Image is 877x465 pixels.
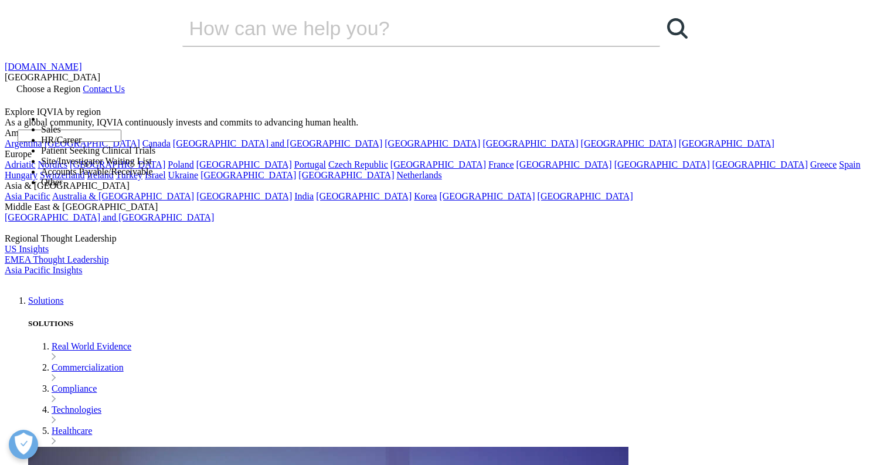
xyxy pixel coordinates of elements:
[439,191,535,201] a: [GEOGRAPHIC_DATA]
[660,11,695,46] a: Suchen
[41,145,155,156] li: Patient Seeking Clinical Trials
[5,212,214,222] a: [GEOGRAPHIC_DATA] and [GEOGRAPHIC_DATA]
[142,138,171,148] a: Canada
[385,138,480,148] a: [GEOGRAPHIC_DATA]
[168,170,199,180] a: Ukraine
[5,233,872,244] div: Regional Thought Leadership
[5,170,38,180] a: Hungary
[5,138,42,148] a: Argentina
[328,159,388,169] a: Czech Republic
[5,72,872,83] div: [GEOGRAPHIC_DATA]
[294,159,326,169] a: Portugal
[52,383,97,393] a: Compliance
[5,254,108,264] a: EMEA Thought Leadership
[52,362,124,372] a: Commercialization
[28,296,63,306] a: Solutions
[83,84,125,94] a: Contact Us
[5,202,872,212] div: Middle East & [GEOGRAPHIC_DATA]
[679,138,774,148] a: [GEOGRAPHIC_DATA]
[5,159,35,169] a: Adriatic
[182,11,627,46] input: Suchen
[196,159,292,169] a: [GEOGRAPHIC_DATA]
[41,177,155,188] li: Other
[52,426,92,436] a: Healthcare
[538,191,633,201] a: [GEOGRAPHIC_DATA]
[414,191,437,201] a: Korea
[5,149,872,159] div: Europe
[5,117,872,128] div: As a global community, IQVIA continuously invests and commits to advancing human health.
[5,128,872,138] div: Americas
[52,341,131,351] a: Real World Evidence
[294,191,314,201] a: India
[16,84,80,94] span: Choose a Region
[396,170,441,180] a: Netherlands
[667,18,688,39] svg: Search
[5,244,49,254] a: US Insights
[41,135,155,145] li: HR/Career
[614,159,710,169] a: [GEOGRAPHIC_DATA]
[168,159,193,169] a: Poland
[482,138,578,148] a: [GEOGRAPHIC_DATA]
[5,107,872,117] div: Explore IQVIA by region
[298,170,394,180] a: [GEOGRAPHIC_DATA]
[581,138,677,148] a: [GEOGRAPHIC_DATA]
[839,159,860,169] a: Spain
[390,159,486,169] a: [GEOGRAPHIC_DATA]
[52,405,101,415] a: Technologies
[712,159,808,169] a: [GEOGRAPHIC_DATA]
[200,170,296,180] a: [GEOGRAPHIC_DATA]
[9,430,38,459] button: Präferenzen öffnen
[5,181,872,191] div: Asia & [GEOGRAPHIC_DATA]
[5,191,50,201] a: Asia Pacific
[41,156,155,167] li: Site/Investigator Waiting List
[173,138,382,148] a: [GEOGRAPHIC_DATA] and [GEOGRAPHIC_DATA]
[316,191,412,201] a: [GEOGRAPHIC_DATA]
[5,62,82,72] a: [DOMAIN_NAME]
[41,124,155,135] li: Sales
[810,159,837,169] a: Greece
[5,265,82,275] a: Asia Pacific Insights
[28,319,872,328] h5: SOLUTIONS
[516,159,612,169] a: [GEOGRAPHIC_DATA]
[488,159,514,169] a: France
[41,167,155,177] li: Accounts Payable/Receivable
[196,191,292,201] a: [GEOGRAPHIC_DATA]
